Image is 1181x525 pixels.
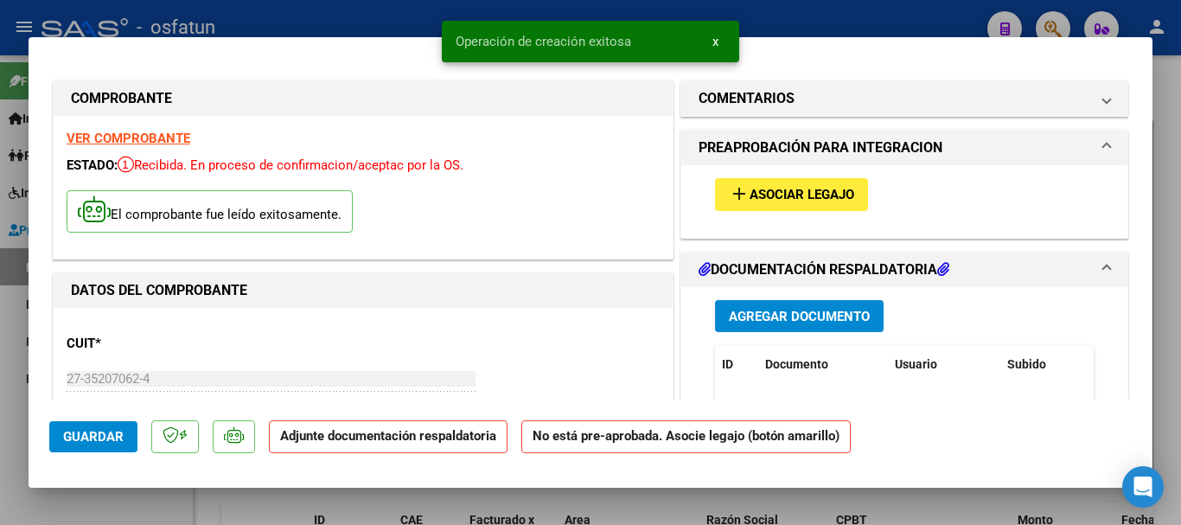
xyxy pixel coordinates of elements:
[456,33,631,50] span: Operación de creación exitosa
[681,165,1127,237] div: PREAPROBACIÓN PARA INTEGRACION
[722,357,733,371] span: ID
[63,429,124,445] span: Guardar
[699,88,795,109] h1: COMENTARIOS
[49,421,137,452] button: Guardar
[699,26,732,57] button: x
[67,334,245,354] p: CUIT
[715,178,868,210] button: Asociar Legajo
[888,346,1000,383] datatable-header-cell: Usuario
[67,190,353,233] p: El comprobante fue leído exitosamente.
[715,346,758,383] datatable-header-cell: ID
[712,34,718,49] span: x
[280,428,496,444] strong: Adjunte documentación respaldatoria
[71,90,172,106] strong: COMPROBANTE
[681,131,1127,165] mat-expansion-panel-header: PREAPROBACIÓN PARA INTEGRACION
[715,300,884,332] button: Agregar Documento
[1122,466,1164,508] div: Open Intercom Messenger
[67,157,118,173] span: ESTADO:
[118,157,463,173] span: Recibida. En proceso de confirmacion/aceptac por la OS.
[750,188,854,203] span: Asociar Legajo
[1087,346,1173,383] datatable-header-cell: Acción
[1007,357,1046,371] span: Subido
[67,131,190,146] a: VER COMPROBANTE
[729,183,750,204] mat-icon: add
[521,420,851,454] strong: No está pre-aprobada. Asocie legajo (botón amarillo)
[758,346,888,383] datatable-header-cell: Documento
[729,309,870,324] span: Agregar Documento
[71,282,247,298] strong: DATOS DEL COMPROBANTE
[681,81,1127,116] mat-expansion-panel-header: COMENTARIOS
[699,259,949,280] h1: DOCUMENTACIÓN RESPALDATORIA
[681,253,1127,287] mat-expansion-panel-header: DOCUMENTACIÓN RESPALDATORIA
[699,138,942,158] h1: PREAPROBACIÓN PARA INTEGRACION
[895,357,937,371] span: Usuario
[1000,346,1087,383] datatable-header-cell: Subido
[765,357,828,371] span: Documento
